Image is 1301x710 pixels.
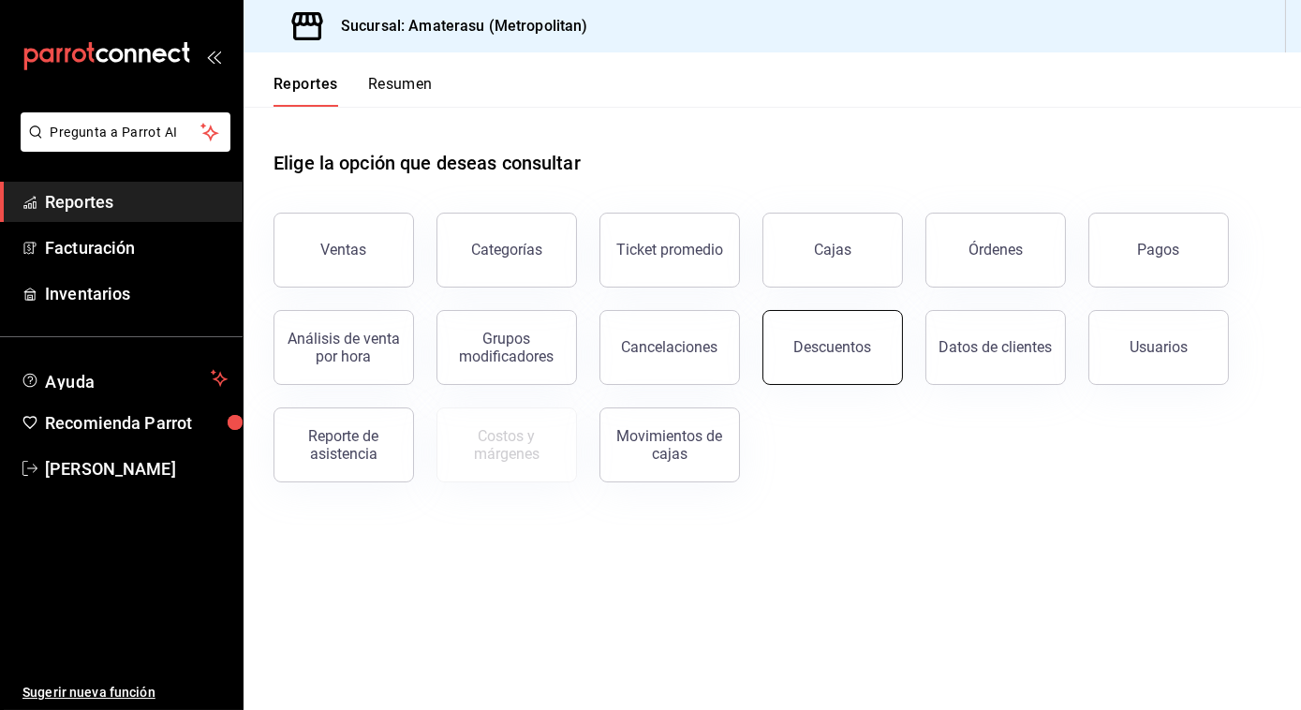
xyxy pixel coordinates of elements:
div: Usuarios [1130,338,1188,356]
button: Movimientos de cajas [599,407,740,482]
span: Reportes [45,189,228,214]
div: Ventas [321,241,367,259]
button: Categorías [436,213,577,288]
span: Sugerir nueva función [22,683,228,703]
button: Pagos [1088,213,1229,288]
div: Costos y márgenes [449,427,565,463]
h3: Sucursal: Amaterasu (Metropolitan) [326,15,587,37]
div: Pagos [1138,241,1180,259]
button: Datos de clientes [925,310,1066,385]
button: Análisis de venta por hora [274,310,414,385]
div: Reporte de asistencia [286,427,402,463]
div: Ticket promedio [616,241,723,259]
button: open_drawer_menu [206,49,221,64]
span: Recomienda Parrot [45,410,228,436]
div: Descuentos [794,338,872,356]
button: Cajas [762,213,903,288]
span: Pregunta a Parrot AI [51,123,201,142]
button: Descuentos [762,310,903,385]
div: Órdenes [968,241,1023,259]
div: Movimientos de cajas [612,427,728,463]
button: Ventas [274,213,414,288]
button: Reporte de asistencia [274,407,414,482]
span: Inventarios [45,281,228,306]
div: Grupos modificadores [449,330,565,365]
button: Usuarios [1088,310,1229,385]
button: Contrata inventarios para ver este reporte [436,407,577,482]
button: Cancelaciones [599,310,740,385]
div: navigation tabs [274,75,433,107]
button: Resumen [368,75,433,107]
div: Análisis de venta por hora [286,330,402,365]
button: Grupos modificadores [436,310,577,385]
span: Facturación [45,235,228,260]
button: Órdenes [925,213,1066,288]
button: Ticket promedio [599,213,740,288]
div: Categorías [471,241,542,259]
button: Pregunta a Parrot AI [21,112,230,152]
h1: Elige la opción que deseas consultar [274,149,581,177]
span: [PERSON_NAME] [45,456,228,481]
span: Ayuda [45,367,203,390]
div: Datos de clientes [939,338,1053,356]
button: Reportes [274,75,338,107]
a: Pregunta a Parrot AI [13,136,230,155]
div: Cajas [814,241,851,259]
div: Cancelaciones [622,338,718,356]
